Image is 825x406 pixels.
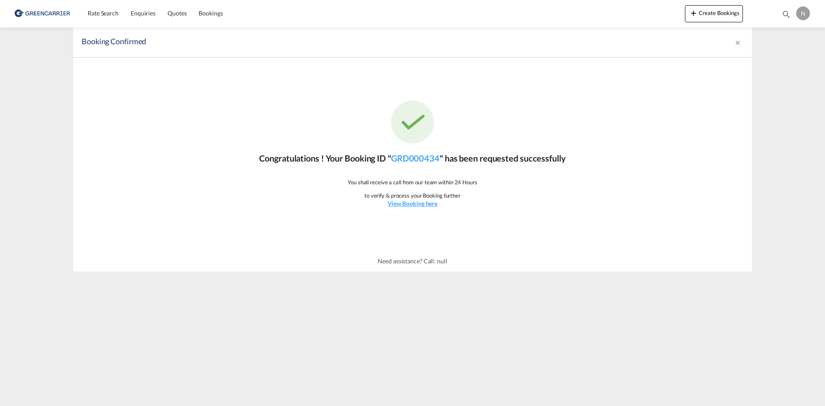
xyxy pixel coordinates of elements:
[685,5,743,22] button: icon-plus 400-fgCreate Bookings
[688,8,699,18] md-icon: icon-plus 400-fg
[13,4,71,23] img: b0b18ec08afe11efb1d4932555f5f09d.png
[168,9,186,17] span: Quotes
[378,257,447,266] p: Need assistance? Call: null
[388,200,437,207] u: View Booking here
[796,6,810,20] div: N
[364,192,461,199] p: to verify & process your Booking further
[391,153,440,163] a: GRD000434
[199,9,223,17] span: Bookings
[782,9,791,22] div: icon-magnify
[734,39,741,46] md-icon: icon-close
[131,9,156,17] span: Enquiries
[88,9,119,17] span: Rate Search
[782,9,791,19] md-icon: icon-magnify
[259,152,565,164] p: Congratulations ! Your Booking ID " " has been requested successfully
[82,36,611,49] div: Booking Confirmed
[348,178,477,186] p: You shall receive a call from our team within 24 Hours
